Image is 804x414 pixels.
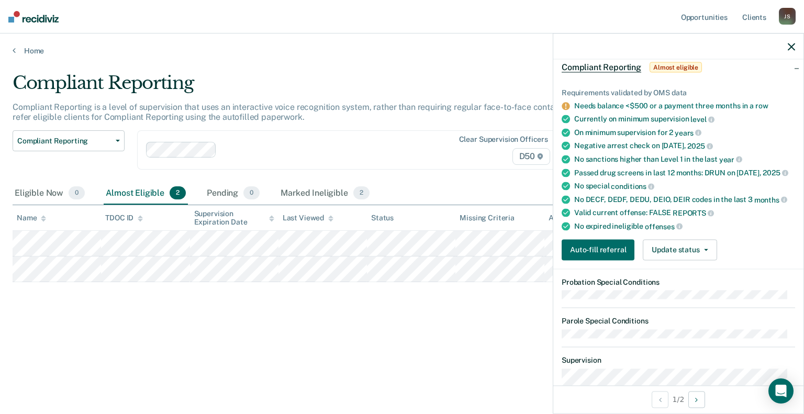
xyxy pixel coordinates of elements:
span: year [719,155,742,163]
span: REPORTS [673,209,714,217]
div: Passed drug screens in last 12 months: DRUN on [DATE], [574,168,795,177]
dt: Parole Special Conditions [562,317,795,326]
span: D50 [512,148,550,165]
a: Needs balance <$500 or a payment three months in a row [574,102,768,110]
span: 2 [353,186,370,200]
div: Eligible Now [13,182,87,205]
div: Valid current offense: FALSE [574,208,795,218]
span: 2 [170,186,186,200]
div: No DECF, DEDF, DEDU, DEIO, DEIR codes in the last 3 [574,195,795,204]
div: Marked Ineligible [278,182,372,205]
span: 0 [69,186,85,200]
div: J S [779,8,796,25]
a: Navigate to form link [562,239,639,260]
dt: Probation Special Conditions [562,277,795,286]
span: years [675,128,701,137]
div: Name [17,214,46,222]
button: Auto-fill referral [562,239,634,260]
span: conditions [611,182,654,191]
button: Next Opportunity [688,391,705,408]
div: Almost Eligible [104,182,188,205]
div: On minimum supervision for 2 [574,128,795,137]
div: Status [371,214,394,222]
div: Requirements validated by OMS data [562,88,795,97]
div: Compliant Reporting [13,72,616,102]
span: Compliant Reporting [562,62,641,73]
div: 1 / 2 [553,385,803,413]
div: Pending [205,182,262,205]
span: Almost eligible [650,62,702,73]
span: 2025 [763,169,788,177]
img: Recidiviz [8,11,59,23]
div: Compliant ReportingAlmost eligible [553,51,803,84]
span: months [754,195,787,204]
div: Currently on minimum supervision [574,115,795,124]
div: Assigned to [549,214,598,222]
div: Negative arrest check on [DATE], [574,141,795,151]
p: Compliant Reporting is a level of supervision that uses an interactive voice recognition system, ... [13,102,614,122]
div: Last Viewed [283,214,333,222]
div: No sanctions higher than Level 1 in the last [574,155,795,164]
span: offenses [645,222,683,230]
a: Home [13,46,791,55]
div: Supervision Expiration Date [194,209,274,227]
div: No special [574,182,795,191]
span: Compliant Reporting [17,137,111,146]
dt: Supervision [562,355,795,364]
span: 0 [243,186,260,200]
div: Missing Criteria [460,214,515,222]
div: Clear supervision officers [459,135,548,144]
div: Open Intercom Messenger [768,378,794,404]
button: Previous Opportunity [652,391,668,408]
div: No expired ineligible [574,222,795,231]
button: Update status [643,239,717,260]
span: 2025 [687,142,712,150]
div: TDOC ID [105,214,143,222]
span: level [690,115,714,124]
